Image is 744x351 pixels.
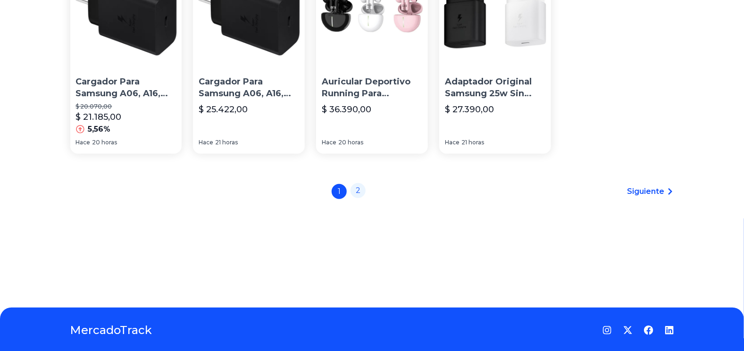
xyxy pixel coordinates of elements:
[76,76,176,100] p: Cargador Para Samsung A06, A16, A26, A36, A56 S24 Fe, Flip 6
[445,76,545,100] p: Adaptador Original Samsung 25w Sin Cable A16 A26 A36 A56
[70,323,152,338] a: MercadoTrack
[322,76,422,100] p: Auricular Deportivo Running Para Samsung A06 A16 A36 A56
[92,139,117,146] span: 20 horas
[76,139,91,146] span: Hace
[199,103,248,116] p: $ 25.422,00
[445,103,494,116] p: $ 27.390,00
[322,103,371,116] p: $ 36.390,00
[602,326,612,335] a: Instagram
[76,110,122,124] p: $ 21.185,00
[88,124,111,135] p: 5,56%
[665,326,674,335] a: LinkedIn
[322,139,336,146] span: Hace
[199,76,299,100] p: Cargador Para Samsung A06, A16, A26, A36, A56 S24 Fe, Flip 6
[215,139,238,146] span: 21 horas
[445,139,460,146] span: Hace
[627,186,665,197] span: Siguiente
[338,139,363,146] span: 20 horas
[76,103,176,110] p: $ 20.070,00
[627,186,674,197] a: Siguiente
[461,139,484,146] span: 21 horas
[199,139,213,146] span: Hace
[623,326,633,335] a: Twitter
[351,183,366,198] a: 2
[644,326,653,335] a: Facebook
